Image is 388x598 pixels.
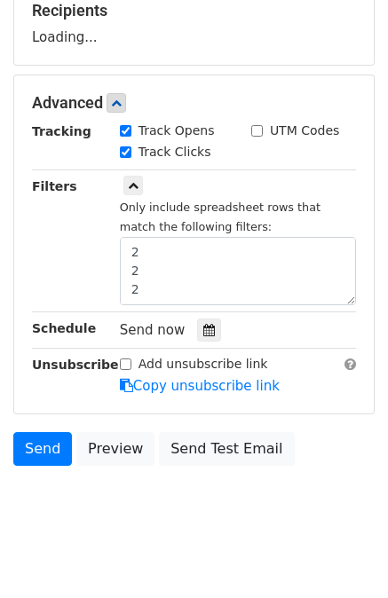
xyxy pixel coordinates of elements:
[299,513,388,598] iframe: Chat Widget
[32,1,356,47] div: Loading...
[120,378,280,394] a: Copy unsubscribe link
[32,124,91,138] strong: Tracking
[139,122,215,140] label: Track Opens
[32,179,77,193] strong: Filters
[32,93,356,113] h5: Advanced
[32,1,356,20] h5: Recipients
[32,358,119,372] strong: Unsubscribe
[139,143,211,161] label: Track Clicks
[76,432,154,466] a: Preview
[270,122,339,140] label: UTM Codes
[13,432,72,466] a: Send
[120,322,186,338] span: Send now
[159,432,294,466] a: Send Test Email
[32,321,96,335] strong: Schedule
[139,355,268,374] label: Add unsubscribe link
[120,201,321,234] small: Only include spreadsheet rows that match the following filters:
